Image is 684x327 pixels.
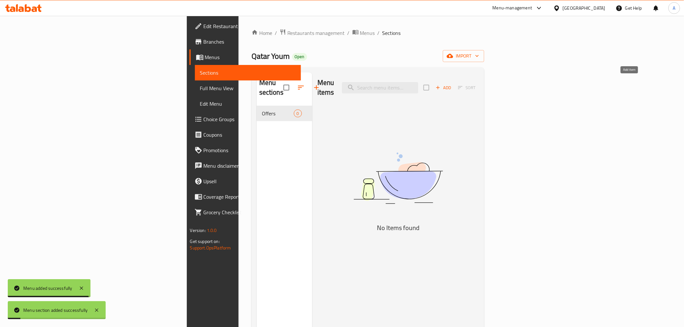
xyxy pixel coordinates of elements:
div: items [294,110,302,117]
span: Grocery Checklist [204,208,296,216]
div: [GEOGRAPHIC_DATA] [563,5,605,12]
img: dish.svg [317,135,479,221]
span: Promotions [204,146,296,154]
button: Add [433,83,454,93]
span: Select section first [454,83,480,93]
a: Menus [189,49,301,65]
div: Offers0 [257,106,312,121]
span: Menus [205,53,296,61]
button: Add section [309,80,324,95]
h5: No Items found [317,223,479,233]
a: Sections [195,65,301,80]
a: Menu disclaimer [189,158,301,174]
a: Full Menu View [195,80,301,96]
span: Choice Groups [204,115,296,123]
span: Add [435,84,452,91]
li: / [378,29,380,37]
nav: breadcrumb [251,29,485,37]
a: Support.OpsPlatform [190,244,231,252]
span: A [673,5,676,12]
span: Restaurants management [287,29,345,37]
span: Edit Restaurant [204,22,296,30]
div: Menu section added successfully [23,307,88,314]
a: Edit Menu [195,96,301,111]
input: search [342,82,418,93]
span: Sort sections [293,80,309,95]
a: Coverage Report [189,189,301,205]
span: Get support on: [190,237,220,246]
span: Coupons [204,131,296,139]
span: Sections [382,29,401,37]
span: import [448,52,479,60]
nav: Menu sections [257,103,312,124]
span: Edit Menu [200,100,296,108]
span: 1.0.0 [207,226,217,235]
span: Version: [190,226,206,235]
a: Branches [189,34,301,49]
span: 0 [294,111,302,117]
li: / [347,29,350,37]
span: Branches [204,38,296,46]
span: Full Menu View [200,84,296,92]
a: Grocery Checklist [189,205,301,220]
span: Select all sections [280,81,293,94]
a: Promotions [189,142,301,158]
span: Offers [262,110,294,117]
div: Menu added successfully [23,285,72,292]
a: Upsell [189,174,301,189]
a: Coupons [189,127,301,142]
div: Menu-management [493,4,532,12]
span: Coverage Report [204,193,296,201]
button: import [443,50,484,62]
span: Menus [360,29,375,37]
span: Menu disclaimer [204,162,296,170]
a: Menus [352,29,375,37]
a: Choice Groups [189,111,301,127]
a: Edit Restaurant [189,18,301,34]
span: Upsell [204,177,296,185]
h2: Menu items [317,78,334,97]
a: Restaurants management [280,29,345,37]
span: Sections [200,69,296,77]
